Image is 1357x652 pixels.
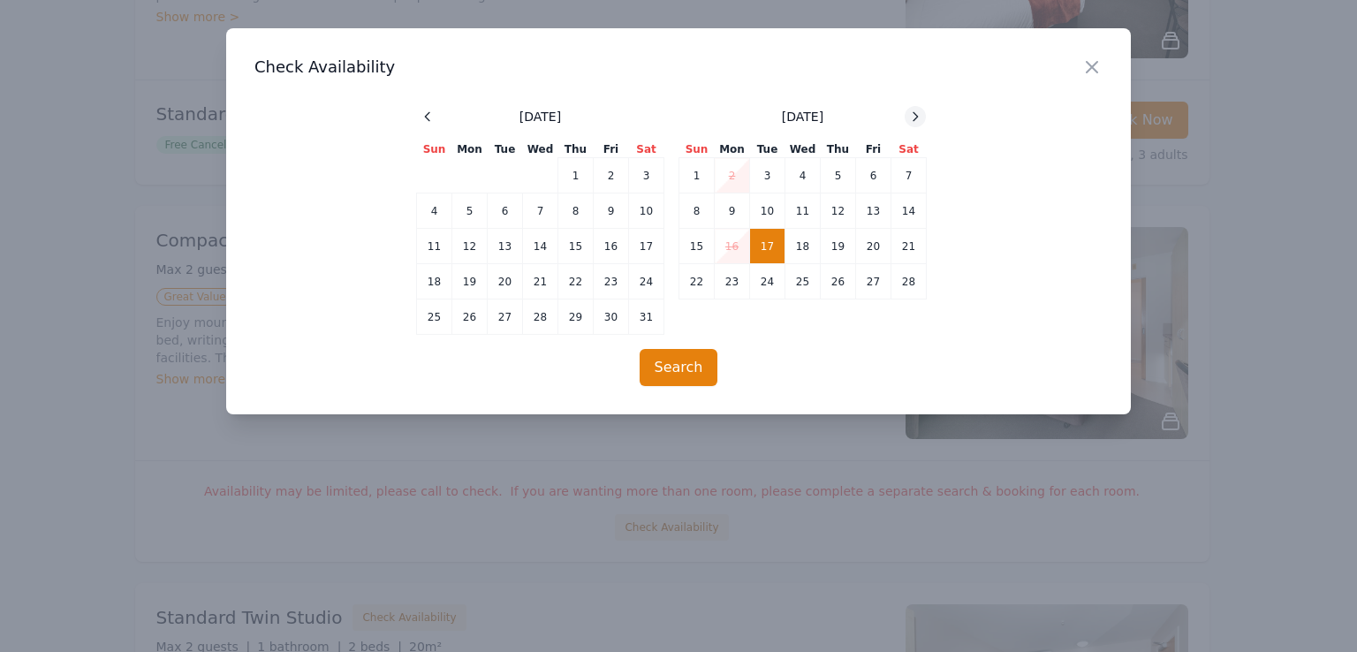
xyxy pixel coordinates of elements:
td: 17 [629,229,664,264]
td: 10 [629,193,664,229]
td: 18 [785,229,821,264]
td: 1 [679,158,715,193]
span: [DATE] [782,108,823,125]
td: 12 [821,193,856,229]
td: 21 [891,229,927,264]
th: Tue [750,141,785,158]
td: 19 [452,264,488,299]
th: Thu [558,141,594,158]
td: 24 [629,264,664,299]
td: 20 [488,264,523,299]
th: Wed [523,141,558,158]
td: 4 [417,193,452,229]
td: 8 [558,193,594,229]
td: 18 [417,264,452,299]
th: Fri [856,141,891,158]
th: Wed [785,141,821,158]
td: 28 [891,264,927,299]
td: 5 [452,193,488,229]
td: 16 [715,229,750,264]
td: 23 [594,264,629,299]
td: 1 [558,158,594,193]
td: 11 [417,229,452,264]
td: 23 [715,264,750,299]
th: Sat [629,141,664,158]
td: 9 [594,193,629,229]
td: 22 [558,264,594,299]
th: Mon [452,141,488,158]
td: 7 [891,158,927,193]
td: 28 [523,299,558,335]
td: 13 [488,229,523,264]
td: 6 [488,193,523,229]
td: 2 [715,158,750,193]
td: 20 [856,229,891,264]
span: [DATE] [519,108,561,125]
td: 22 [679,264,715,299]
td: 26 [821,264,856,299]
th: Thu [821,141,856,158]
td: 25 [785,264,821,299]
td: 2 [594,158,629,193]
td: 17 [750,229,785,264]
td: 21 [523,264,558,299]
td: 26 [452,299,488,335]
td: 7 [523,193,558,229]
th: Mon [715,141,750,158]
th: Tue [488,141,523,158]
td: 15 [558,229,594,264]
td: 8 [679,193,715,229]
td: 31 [629,299,664,335]
td: 13 [856,193,891,229]
td: 3 [629,158,664,193]
td: 27 [488,299,523,335]
td: 12 [452,229,488,264]
th: Sun [679,141,715,158]
button: Search [640,349,718,386]
td: 4 [785,158,821,193]
td: 27 [856,264,891,299]
td: 11 [785,193,821,229]
h3: Check Availability [254,57,1103,78]
td: 25 [417,299,452,335]
th: Sun [417,141,452,158]
td: 24 [750,264,785,299]
th: Fri [594,141,629,158]
td: 6 [856,158,891,193]
td: 15 [679,229,715,264]
td: 3 [750,158,785,193]
td: 5 [821,158,856,193]
td: 16 [594,229,629,264]
td: 19 [821,229,856,264]
th: Sat [891,141,927,158]
td: 30 [594,299,629,335]
td: 9 [715,193,750,229]
td: 29 [558,299,594,335]
td: 14 [523,229,558,264]
td: 14 [891,193,927,229]
td: 10 [750,193,785,229]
